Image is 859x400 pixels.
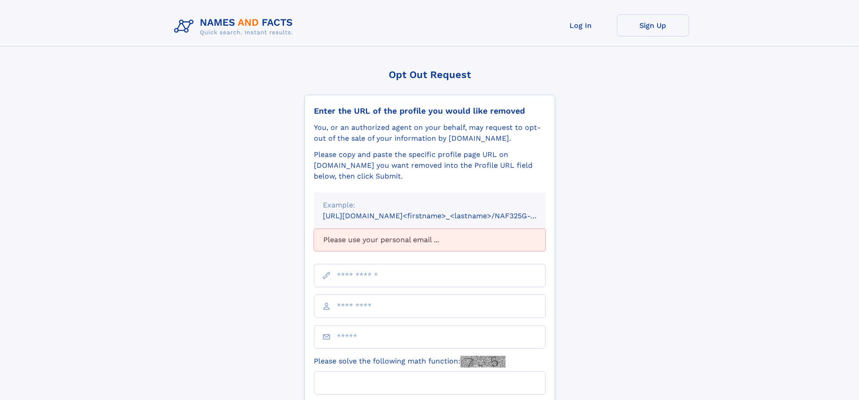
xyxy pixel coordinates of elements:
a: Sign Up [617,14,689,37]
a: Log In [545,14,617,37]
div: Please copy and paste the specific profile page URL on [DOMAIN_NAME] you want removed into the Pr... [314,149,546,182]
div: Please use your personal email ... [314,229,546,251]
div: Opt Out Request [304,69,555,80]
small: [URL][DOMAIN_NAME]<firstname>_<lastname>/NAF325G-xxxxxxxx [323,211,563,220]
div: You, or an authorized agent on your behalf, may request to opt-out of the sale of your informatio... [314,122,546,144]
label: Please solve the following math function: [314,356,505,368]
img: Logo Names and Facts [170,14,300,39]
div: Enter the URL of the profile you would like removed [314,106,546,116]
div: Example: [323,200,537,211]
